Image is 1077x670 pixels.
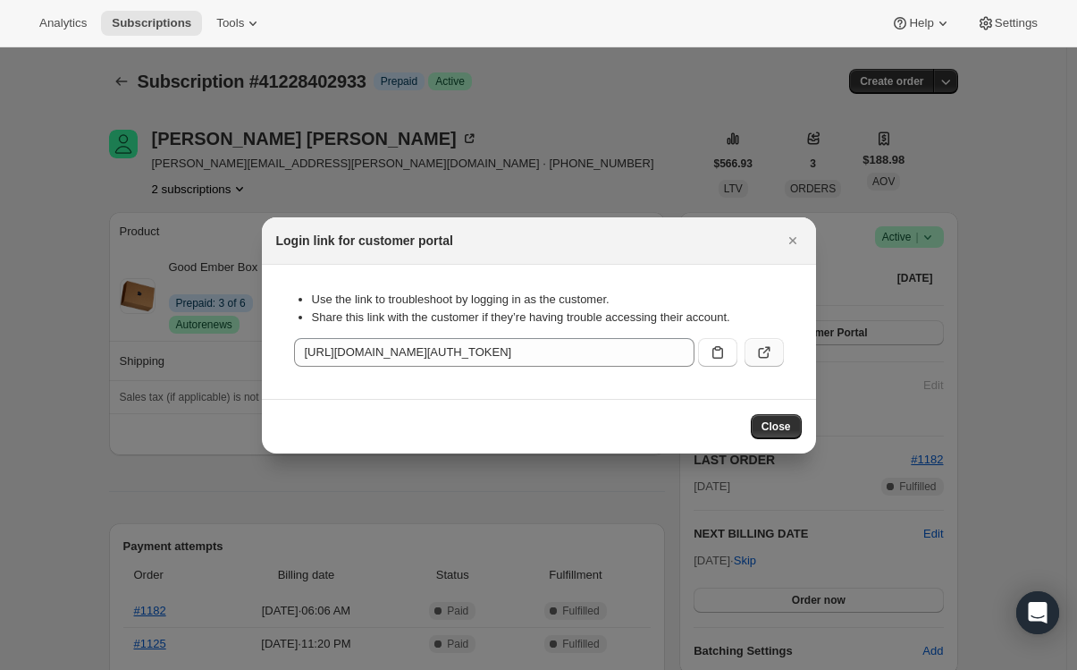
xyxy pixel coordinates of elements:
[761,420,791,434] span: Close
[751,414,802,439] button: Close
[206,11,273,36] button: Tools
[312,309,784,327] li: Share this link with the customer if they’re having trouble accessing their account.
[880,11,962,36] button: Help
[966,11,1048,36] button: Settings
[39,16,87,30] span: Analytics
[29,11,97,36] button: Analytics
[101,11,202,36] button: Subscriptions
[909,16,933,30] span: Help
[276,232,453,250] h2: Login link for customer portal
[1016,591,1059,634] div: Open Intercom Messenger
[995,16,1038,30] span: Settings
[780,228,805,253] button: Close
[216,16,244,30] span: Tools
[112,16,191,30] span: Subscriptions
[312,291,784,309] li: Use the link to troubleshoot by logging in as the customer.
